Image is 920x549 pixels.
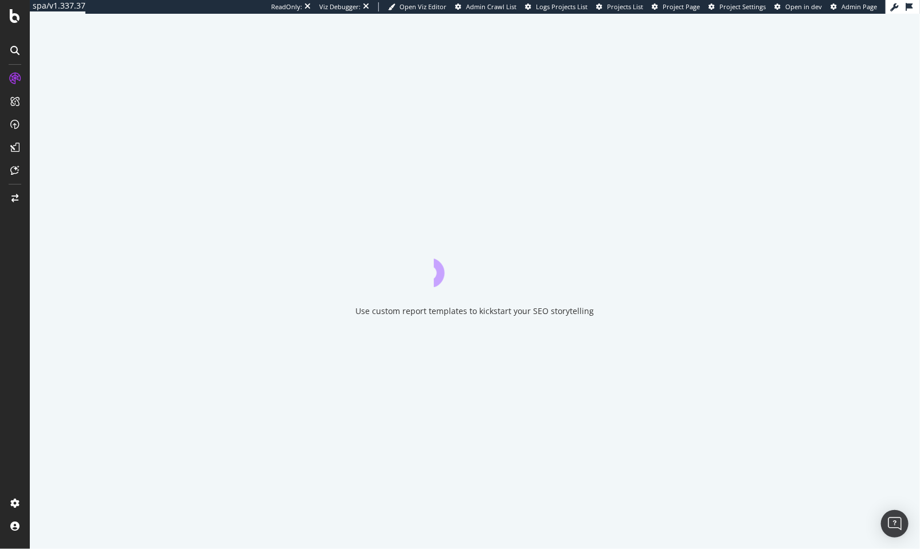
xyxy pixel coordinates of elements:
[719,2,766,11] span: Project Settings
[774,2,822,11] a: Open in dev
[319,2,361,11] div: Viz Debugger:
[400,2,447,11] span: Open Viz Editor
[434,246,516,287] div: animation
[652,2,700,11] a: Project Page
[831,2,877,11] a: Admin Page
[466,2,516,11] span: Admin Crawl List
[525,2,588,11] a: Logs Projects List
[356,305,594,317] div: Use custom report templates to kickstart your SEO storytelling
[708,2,766,11] a: Project Settings
[607,2,643,11] span: Projects List
[881,510,909,538] div: Open Intercom Messenger
[388,2,447,11] a: Open Viz Editor
[596,2,643,11] a: Projects List
[785,2,822,11] span: Open in dev
[536,2,588,11] span: Logs Projects List
[455,2,516,11] a: Admin Crawl List
[663,2,700,11] span: Project Page
[271,2,302,11] div: ReadOnly:
[841,2,877,11] span: Admin Page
